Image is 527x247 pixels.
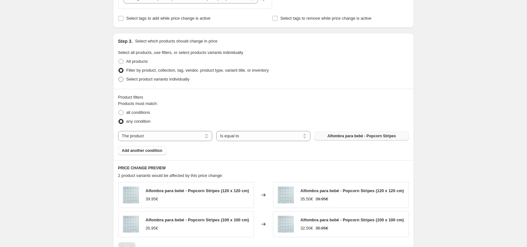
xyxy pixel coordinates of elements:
[135,38,217,44] p: Select which products should change in price
[122,148,162,153] span: Add another condition
[146,196,158,202] div: 39.95€
[301,225,313,231] div: 32.50€
[301,196,313,202] div: 35.50€
[118,38,133,44] h2: Step 3.
[315,225,328,231] strike: 35.95€
[276,215,295,234] img: PopcornStripes120x120_NEW2_1a4f1330-9016-4dce-a0d6-c1b449b28a5f_80x.png
[126,59,148,64] span: All products
[122,215,141,234] img: PopcornStripes120x120_NEW2_1a4f1330-9016-4dce-a0d6-c1b449b28a5f_80x.png
[118,94,409,101] div: Product filters
[301,188,404,193] span: Alfombra para bebé - Popcorn Stripes (120 x 120 cm)
[280,16,371,21] span: Select tags to remove while price change is active
[146,225,158,231] div: 35.95€
[118,50,243,55] span: Select all products, use filters, or select products variants individually
[118,146,166,155] button: Add another condition
[315,196,328,202] strike: 39.95€
[146,218,249,222] span: Alfombra para bebé - Popcorn Stripes (100 x 100 cm)
[314,132,409,140] button: Alfombra para bebé - Popcorn Stripes
[126,119,151,124] span: any condition
[301,218,404,222] span: Alfombra para bebé - Popcorn Stripes (100 x 100 cm)
[126,16,211,21] span: Select tags to add while price change is active
[146,188,249,193] span: Alfombra para bebé - Popcorn Stripes (120 x 120 cm)
[126,110,150,115] span: all conditions
[327,133,396,139] span: Alfombra para bebé - Popcorn Stripes
[118,173,223,178] span: 2 product variants would be affected by this price change:
[276,185,295,205] img: PopcornStripes120x120_NEW2_1a4f1330-9016-4dce-a0d6-c1b449b28a5f_80x.png
[122,185,141,205] img: PopcornStripes120x120_NEW2_1a4f1330-9016-4dce-a0d6-c1b449b28a5f_80x.png
[118,166,409,171] h6: PRICE CHANGE PREVIEW
[118,101,158,106] span: Products must match:
[126,68,269,73] span: Filter by product, collection, tag, vendor, product type, variant title, or inventory
[126,77,189,81] span: Select product variants individually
